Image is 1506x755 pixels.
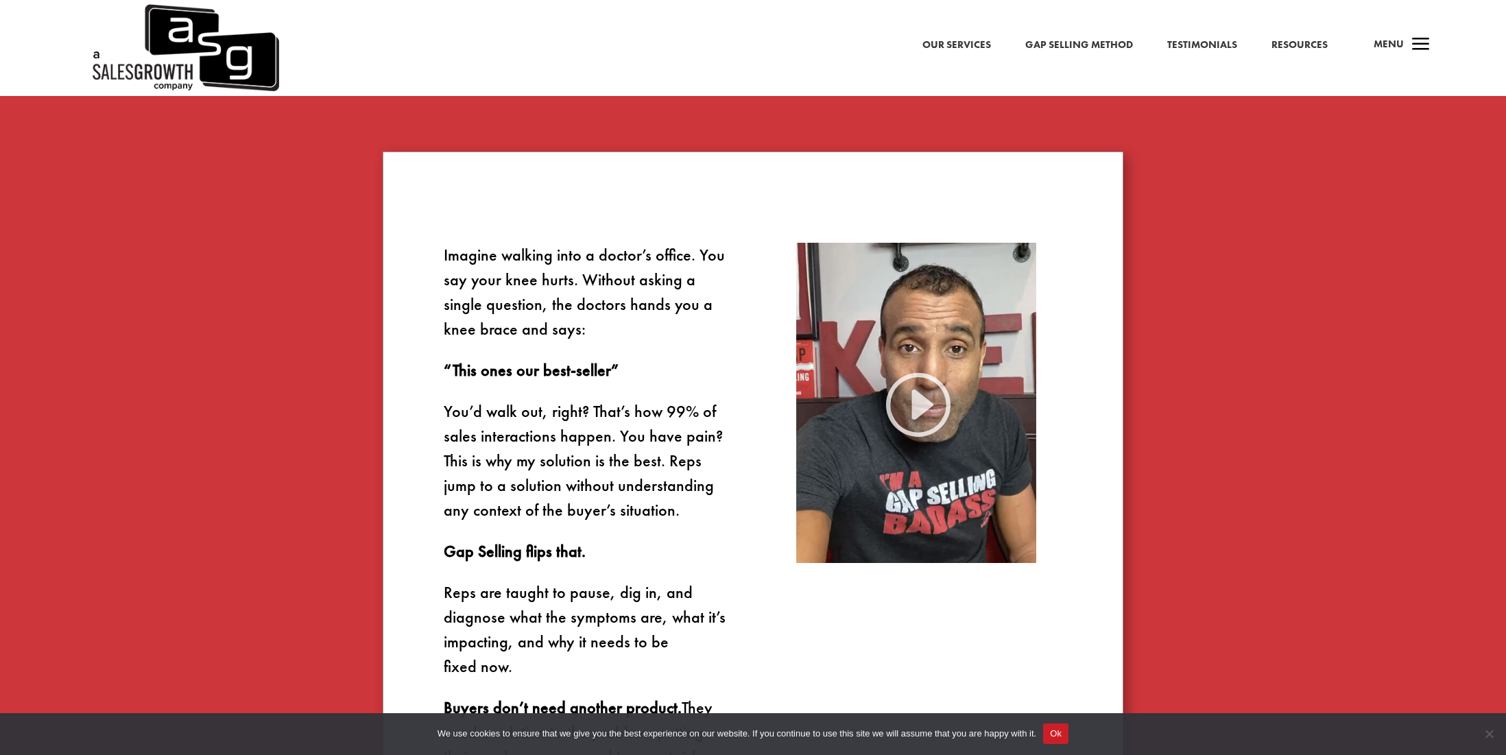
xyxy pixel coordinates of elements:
[444,243,736,358] p: Imagine walking into a doctor’s office. You say your knee hurts. Without asking a single question...
[1374,37,1404,51] span: Menu
[796,243,1036,563] img: keenan-video-methodology-thumbnail
[1043,723,1068,744] button: Ok
[444,399,736,539] p: You’d walk out, right? That’s how 99% of sales interactions happen. You have pain? This is why my...
[444,697,682,718] strong: Buyers don’t need another product.
[1407,32,1435,59] span: a
[922,36,991,54] a: Our Services
[444,540,586,562] strong: Gap Selling flips that.
[1482,727,1496,741] span: No
[1025,36,1133,54] a: Gap Selling Method
[444,359,619,381] strong: “This ones our best-seller”
[444,580,736,695] p: Reps are taught to pause, dig in, and diagnose what the symptoms are, what it’s impacting, and wh...
[1167,36,1237,54] a: Testimonials
[1271,36,1328,54] a: Resources
[438,727,1036,741] span: We use cookies to ensure that we give you the best experience on our website. If you continue to ...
